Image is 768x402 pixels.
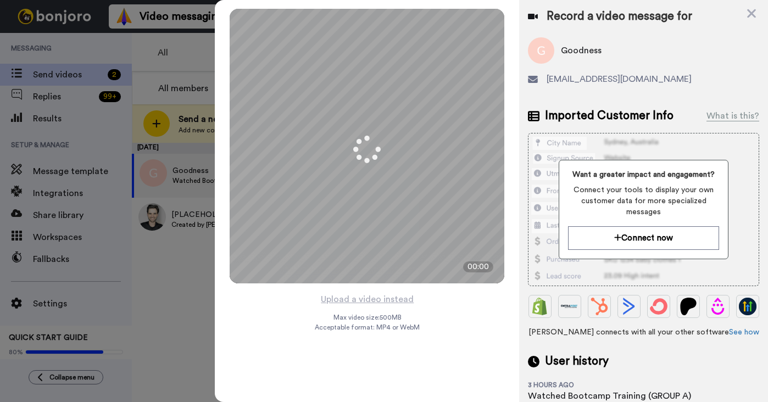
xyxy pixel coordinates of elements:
[531,298,549,315] img: Shopify
[561,298,578,315] img: Ontraport
[528,381,599,389] div: 3 hours ago
[528,327,759,338] span: [PERSON_NAME] connects with all your other software
[680,298,697,315] img: Patreon
[568,169,720,180] span: Want a greater impact and engagement?
[739,298,756,315] img: GoHighLevel
[568,226,720,250] button: Connect now
[568,185,720,217] span: Connect your tools to display your own customer data for more specialized messages
[318,292,417,306] button: Upload a video instead
[315,323,420,332] span: Acceptable format: MP4 or WebM
[463,261,493,272] div: 00:00
[591,298,608,315] img: Hubspot
[620,298,638,315] img: ActiveCampaign
[709,298,727,315] img: Drip
[545,108,674,124] span: Imported Customer Info
[729,328,759,336] a: See how
[547,72,692,86] span: [EMAIL_ADDRESS][DOMAIN_NAME]
[650,298,667,315] img: ConvertKit
[333,313,401,322] span: Max video size: 500 MB
[545,353,609,370] span: User history
[706,109,759,122] div: What is this?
